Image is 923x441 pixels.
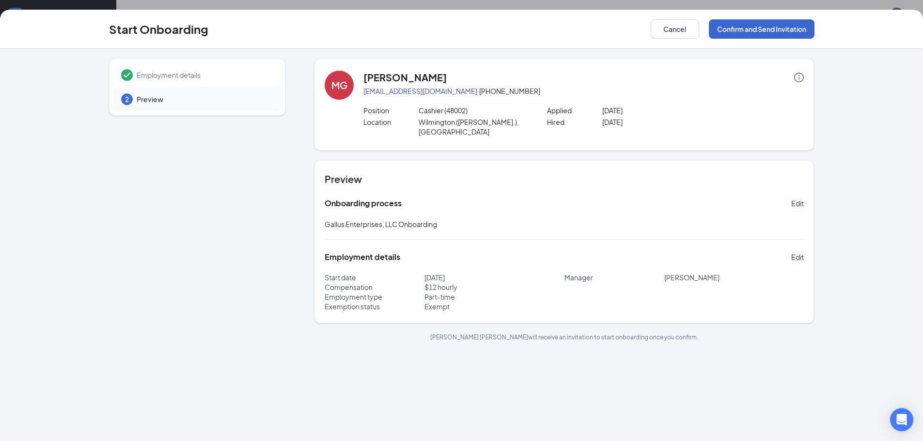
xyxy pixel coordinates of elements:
[419,117,529,137] p: Wilmington ([PERSON_NAME].), [GEOGRAPHIC_DATA]
[890,408,913,431] div: Open Intercom Messenger
[547,106,602,115] p: Applied
[121,69,133,81] svg: Checkmark
[794,73,804,82] span: info-circle
[424,292,564,302] p: Part-time
[325,198,402,209] h5: Onboarding process
[325,302,424,311] p: Exemption status
[602,117,712,127] p: [DATE]
[664,273,804,282] p: [PERSON_NAME]
[137,94,271,104] span: Preview
[331,78,347,92] div: MG
[602,106,712,115] p: [DATE]
[325,292,424,302] p: Employment type
[424,302,564,311] p: Exempt
[363,86,804,96] p: · [PHONE_NUMBER]
[325,220,437,228] span: Gallus Enterprises, LLC Onboarding
[419,106,529,115] p: Cashier (48002)
[791,252,804,262] span: Edit
[709,19,814,39] button: Confirm and Send Invitation
[325,273,424,282] p: Start date
[363,87,477,95] a: [EMAIL_ADDRESS][DOMAIN_NAME]
[125,94,129,104] span: 2
[314,333,814,341] p: [PERSON_NAME] [PERSON_NAME] will receive an invitation to start onboarding once you confirm.
[137,70,271,80] span: Employment details
[325,252,400,262] h5: Employment details
[791,198,804,208] span: Edit
[424,282,564,292] p: $ 12 hourly
[564,273,664,282] p: Manager
[791,249,804,265] button: Edit
[363,71,447,84] h4: [PERSON_NAME]
[363,117,419,127] p: Location
[325,172,804,186] h4: Preview
[547,117,602,127] p: Hired
[791,196,804,211] button: Edit
[363,106,419,115] p: Position
[424,273,564,282] p: [DATE]
[325,282,424,292] p: Compensation
[109,21,208,37] h3: Start Onboarding
[651,19,699,39] button: Cancel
